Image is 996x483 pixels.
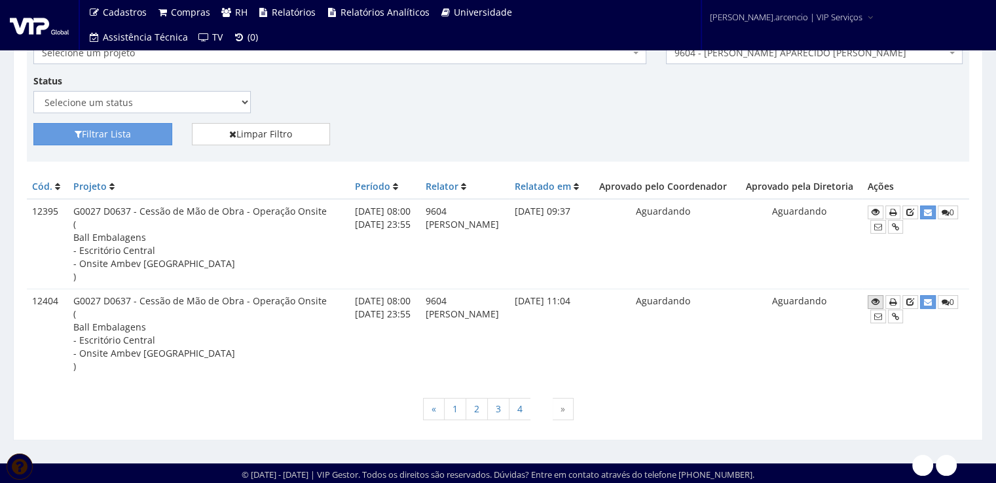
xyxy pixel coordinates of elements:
a: Cód. [32,180,52,192]
td: 9604 [PERSON_NAME] [420,289,510,378]
td: 12404 [27,289,68,378]
a: Período [355,180,390,192]
td: Aguardando [737,289,862,378]
td: Aguardando [589,289,737,378]
span: Relatórios [272,6,316,18]
span: RH [235,6,248,18]
span: Relatórios Analíticos [341,6,430,18]
th: Ações [862,175,969,199]
a: (0) [228,25,263,50]
td: [DATE] 08:00 [DATE] 23:55 [350,199,420,289]
td: 9604 [PERSON_NAME] [420,199,510,289]
a: 0 [938,295,958,309]
span: Selecione um projeto [33,42,646,64]
a: 0 [938,206,958,219]
span: » [552,398,574,420]
a: TV [193,25,229,50]
img: logo [10,15,69,35]
a: Projeto [73,180,107,192]
a: Relator [426,180,458,192]
span: TV [212,31,223,43]
a: 4 [509,398,531,420]
td: Aguardando [737,199,862,289]
a: Relatado em [515,180,571,192]
button: Filtrar Lista [33,123,172,145]
a: 3 [487,398,509,420]
div: © [DATE] - [DATE] | VIP Gestor. Todos os direitos são reservados. Dúvidas? Entre em contato atrav... [242,469,754,481]
span: Assistência Técnica [103,31,188,43]
td: Aguardando [589,199,737,289]
span: 9604 - ANDERSON APARECIDO ARCENCIO DA SILVA [666,42,963,64]
span: [PERSON_NAME].arcencio | VIP Serviços [710,10,862,24]
a: Limpar Filtro [192,123,331,145]
td: [DATE] 08:00 [DATE] 23:55 [350,289,420,378]
th: Aprovado pela Diretoria [737,175,862,199]
td: 12395 [27,199,68,289]
label: Status [33,75,62,88]
span: (0) [248,31,258,43]
td: [DATE] 11:04 [509,289,589,378]
a: Assistência Técnica [83,25,193,50]
a: 1 [444,398,466,420]
td: [DATE] 09:37 [509,199,589,289]
span: Selecione um projeto [42,46,630,60]
th: Aprovado pelo Coordenador [589,175,737,199]
span: Universidade [454,6,512,18]
span: Cadastros [103,6,147,18]
span: Compras [171,6,210,18]
a: « Anterior [423,398,445,420]
span: 9604 - ANDERSON APARECIDO ARCENCIO DA SILVA [674,46,946,60]
a: 2 [466,398,488,420]
span: 5 [530,398,553,420]
td: G0027 D0637 - Cessão de Mão de Obra - Operação Onsite ( Ball Embalagens - Escritório Central - On... [68,289,350,378]
button: Enviar E-mail de Teste [870,310,886,323]
td: G0027 D0637 - Cessão de Mão de Obra - Operação Onsite ( Ball Embalagens - Escritório Central - On... [68,199,350,289]
button: Enviar E-mail de Teste [870,220,886,234]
